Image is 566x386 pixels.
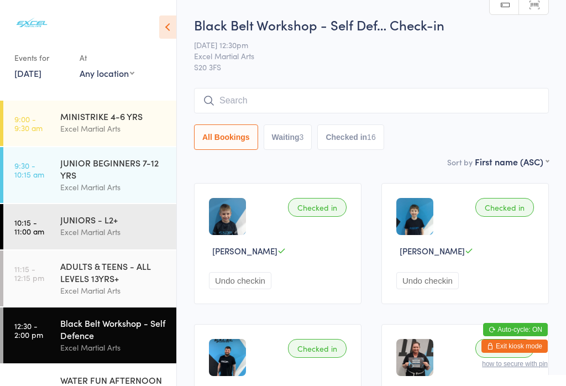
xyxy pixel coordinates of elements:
div: WATER FUN AFTERNOON [60,374,167,386]
div: ADULTS & TEENS - ALL LEVELS 13YRS+ [60,260,167,284]
div: MINISTRIKE 4-6 YRS [60,110,167,122]
span: [DATE] 12:30pm [194,39,532,50]
div: Checked in [475,339,534,358]
span: Excel Martial Arts [194,50,532,61]
a: 11:15 -12:15 pmADULTS & TEENS - ALL LEVELS 13YRS+Excel Martial Arts [3,251,176,306]
time: 11:15 - 12:15 pm [14,264,44,282]
button: Checked in16 [317,124,384,150]
div: Excel Martial Arts [60,122,167,135]
img: image1628704643.png [209,339,246,376]
time: 9:30 - 10:15 am [14,161,44,179]
h2: Black Belt Workshop - Self Def… Check-in [194,15,549,34]
button: Auto-cycle: ON [483,323,548,336]
a: 9:00 -9:30 amMINISTRIKE 4-6 YRSExcel Martial Arts [3,101,176,146]
input: Search [194,88,549,113]
label: Sort by [447,157,473,168]
span: [PERSON_NAME] [212,245,277,257]
a: 9:30 -10:15 amJUNIOR BEGINNERS 7-12 YRSExcel Martial Arts [3,147,176,203]
a: 10:15 -11:00 amJUNIORS - L2+Excel Martial Arts [3,204,176,249]
div: 16 [367,133,376,142]
span: S20 3FS [194,61,549,72]
div: Excel Martial Arts [60,341,167,354]
button: Exit kiosk mode [481,340,548,353]
img: image1621267488.png [396,198,433,235]
div: Excel Martial Arts [60,226,167,238]
a: [DATE] [14,67,41,79]
div: Black Belt Workshop - Self Defence [60,317,167,341]
button: how to secure with pin [482,360,548,368]
button: Waiting3 [264,124,312,150]
div: JUNIORS - L2+ [60,213,167,226]
div: First name (ASC) [475,155,549,168]
span: [PERSON_NAME] [400,245,465,257]
img: image1627497193.png [209,198,246,235]
div: 3 [300,133,304,142]
div: Checked in [288,198,347,217]
button: Undo checkin [209,272,271,289]
div: Any location [80,67,134,79]
div: Checked in [475,198,534,217]
time: 12:30 - 2:00 pm [14,321,43,339]
div: JUNIOR BEGINNERS 7-12 YRS [60,157,167,181]
time: 9:00 - 9:30 am [14,114,43,132]
a: 12:30 -2:00 pmBlack Belt Workshop - Self DefenceExcel Martial Arts [3,307,176,363]
button: All Bookings [194,124,258,150]
div: Events for [14,49,69,67]
img: image1716581728.png [396,339,433,376]
time: 10:15 - 11:00 am [14,218,44,236]
div: Excel Martial Arts [60,284,167,297]
img: Excel Martial Arts [11,8,53,38]
div: Checked in [288,339,347,358]
div: At [80,49,134,67]
button: Undo checkin [396,272,459,289]
div: Excel Martial Arts [60,181,167,194]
